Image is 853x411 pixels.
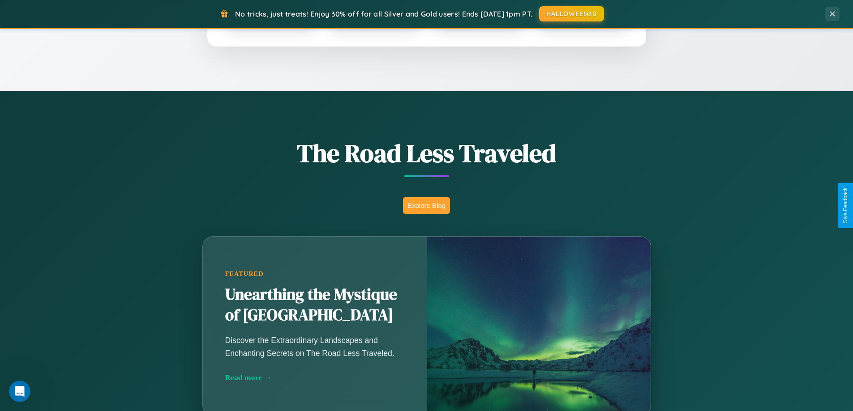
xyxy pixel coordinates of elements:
div: Featured [225,270,404,278]
iframe: Intercom live chat [9,381,30,402]
p: Discover the Extraordinary Landscapes and Enchanting Secrets on The Road Less Traveled. [225,334,404,359]
span: No tricks, just treats! Enjoy 30% off for all Silver and Gold users! Ends [DATE] 1pm PT. [235,9,532,18]
h1: The Road Less Traveled [158,136,695,170]
h2: Unearthing the Mystique of [GEOGRAPHIC_DATA] [225,284,404,326]
div: Give Feedback [842,187,849,224]
button: Explore Blog [403,197,450,214]
button: HALLOWEEN30 [539,6,604,21]
div: Read more → [225,373,404,382]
